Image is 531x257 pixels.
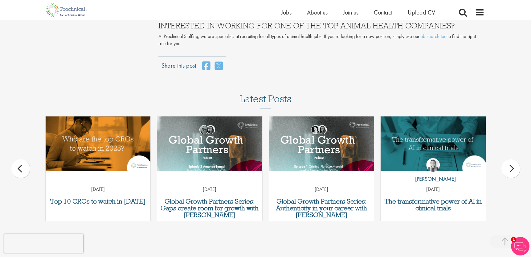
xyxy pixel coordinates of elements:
[381,186,486,193] p: [DATE]
[215,61,223,70] a: share on twitter
[426,158,440,172] img: Hannah Burke
[157,186,262,193] p: [DATE]
[46,186,151,193] p: [DATE]
[307,8,328,16] a: About us
[281,8,292,16] a: Jobs
[269,116,374,171] a: Link to a post
[381,116,486,171] img: The Transformative Power of AI in Clinical Trials | Proclinical
[46,116,151,171] img: Top 10 CROs 2025 | Proclinical
[269,186,374,193] p: [DATE]
[501,159,520,178] div: next
[46,116,151,171] a: Link to a post
[374,8,392,16] a: Contact
[411,158,456,186] a: Hannah Burke [PERSON_NAME]
[408,8,435,16] a: Upload CV
[202,61,210,70] a: share on facebook
[158,33,484,47] p: At Proclinical Staffing, we are specialists at recruiting for all types of animal health jobs. If...
[411,175,456,183] p: [PERSON_NAME]
[157,116,262,171] a: Link to a post
[384,198,483,212] a: The transformative power of AI in clinical trials
[158,22,484,30] h3: INTERESTED IN WORKING FOR ONE OF THE TOP ANIMAL HEALTH COMPANIES?
[240,94,292,108] h3: Latest Posts
[419,33,447,40] a: job search tool
[11,159,30,178] div: prev
[161,61,196,65] label: Share this post
[4,234,83,253] iframe: reCAPTCHA
[381,116,486,171] a: Link to a post
[272,198,371,218] a: Global Growth Partners Series: Authenticity in your career with [PERSON_NAME]
[511,237,516,242] span: 1
[511,237,529,255] img: Chatbot
[49,198,148,205] a: Top 10 CROs to watch in [DATE]
[343,8,358,16] a: Join us
[160,198,259,218] a: Global Growth Partners Series: Gaps create room for growth with [PERSON_NAME]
